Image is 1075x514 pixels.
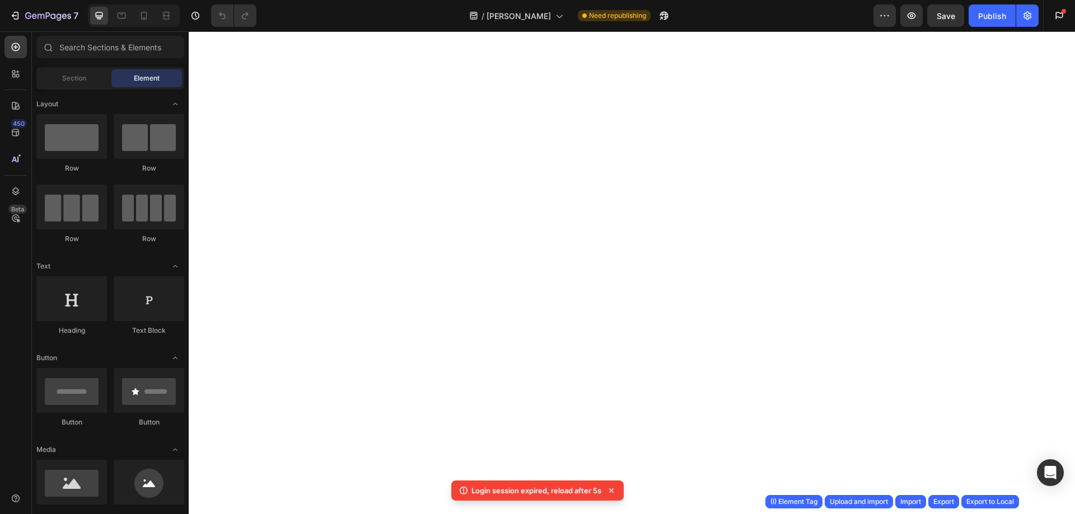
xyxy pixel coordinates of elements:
input: Search Sections & Elements [36,36,184,58]
span: Section [62,73,86,83]
button: Publish [969,4,1016,27]
span: [PERSON_NAME] [487,10,551,22]
span: Save [937,11,955,21]
span: Toggle open [166,441,184,459]
div: Undo/Redo [211,4,256,27]
span: Toggle open [166,349,184,367]
span: / [482,10,484,22]
button: Export [928,495,959,508]
button: (I) Element Tag [765,495,822,508]
div: Import [900,497,921,507]
div: Row [36,234,107,244]
button: Save [927,4,964,27]
div: Button [36,417,107,427]
div: Export [933,497,954,507]
span: Layout [36,99,58,109]
div: Export to Local [966,497,1014,507]
span: Button [36,353,57,363]
div: Open Intercom Messenger [1037,459,1064,486]
div: Beta [8,205,27,214]
span: Toggle open [166,95,184,113]
span: Text [36,261,50,271]
p: Login session expired, reload after 5s [471,485,601,496]
span: Need republishing [589,11,646,21]
span: Toggle open [166,257,184,275]
span: Element [134,73,160,83]
button: 7 [4,4,83,27]
div: Row [114,234,184,244]
div: 450 [11,119,27,128]
div: Row [114,163,184,173]
button: Export to Local [961,495,1019,508]
div: Heading [36,326,107,336]
p: 7 [73,9,78,22]
div: Publish [978,10,1006,22]
div: Button [114,417,184,427]
div: Row [36,163,107,173]
button: Upload and import [825,495,893,508]
div: Text Block [114,326,184,336]
span: Media [36,445,56,455]
div: Upload and import [830,497,888,507]
div: (I) Element Tag [770,497,817,507]
button: Import [895,495,926,508]
iframe: Design area [189,31,1075,514]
